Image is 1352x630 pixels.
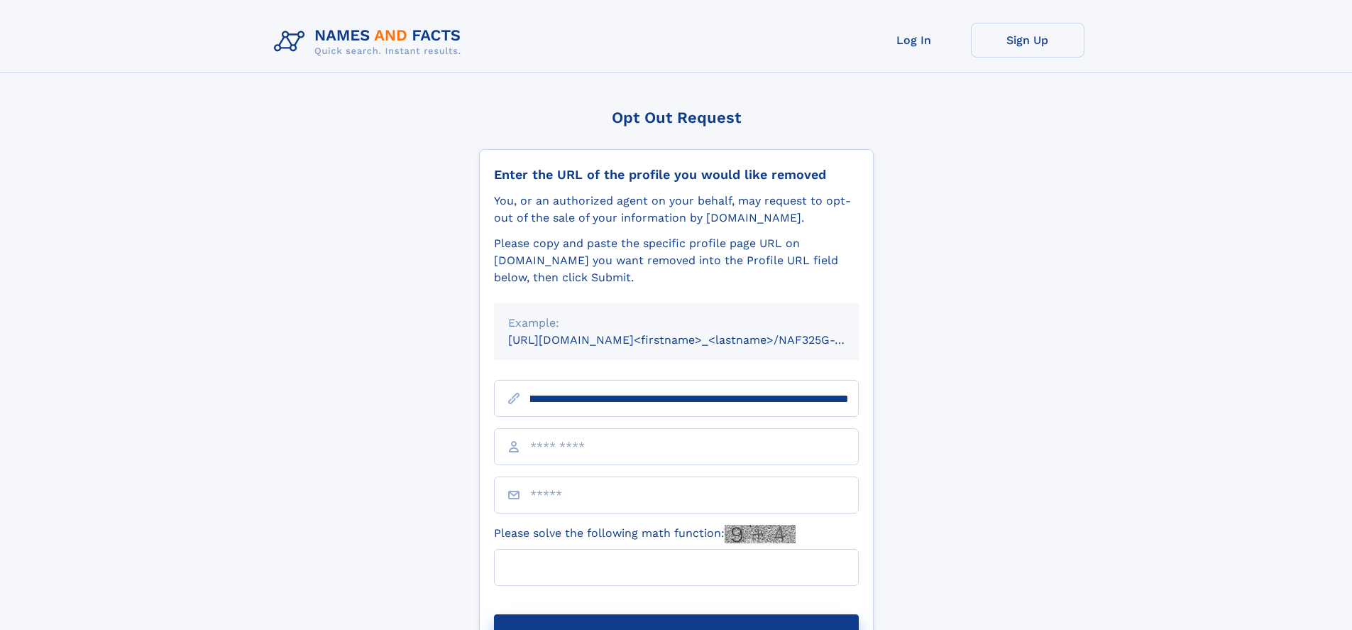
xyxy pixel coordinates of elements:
[494,235,859,286] div: Please copy and paste the specific profile page URL on [DOMAIN_NAME] you want removed into the Pr...
[508,333,886,347] small: [URL][DOMAIN_NAME]<firstname>_<lastname>/NAF325G-xxxxxxxx
[857,23,971,58] a: Log In
[508,315,845,332] div: Example:
[494,167,859,183] div: Enter the URL of the profile you would like removed
[268,23,473,61] img: Logo Names and Facts
[971,23,1084,58] a: Sign Up
[479,109,874,126] div: Opt Out Request
[494,525,796,543] label: Please solve the following math function:
[494,192,859,227] div: You, or an authorized agent on your behalf, may request to opt-out of the sale of your informatio...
